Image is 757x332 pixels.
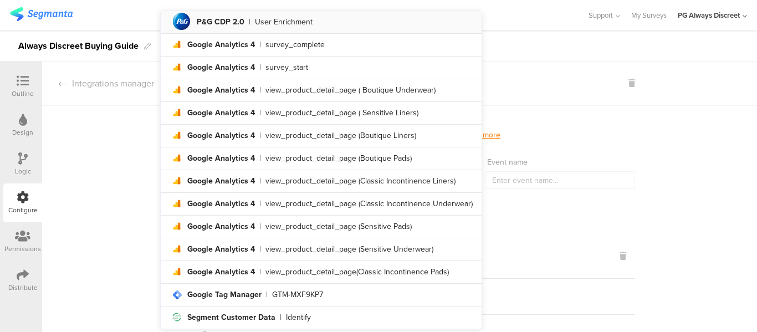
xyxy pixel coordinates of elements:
[187,246,255,253] div: Google Analytics 4
[272,291,323,299] div: GTM-MXF9KP7
[265,109,418,117] div: view_product_detail_page ( Sensitive Liners)
[265,155,412,162] div: view_product_detail_page (Boutique Pads)
[4,244,41,254] div: Permissions
[187,200,255,208] div: Google Analytics 4
[265,246,433,253] div: view_product_detail_page (Sensitive Underwear)
[12,89,34,99] div: Outline
[259,246,261,253] div: |
[197,18,244,26] div: P&G CDP 2.0
[187,41,255,49] div: Google Analytics 4
[187,132,255,140] div: Google Analytics 4
[259,177,261,185] div: |
[187,109,255,117] div: Google Analytics 4
[187,223,255,231] div: Google Analytics 4
[187,64,255,71] div: Google Analytics 4
[266,291,268,299] div: |
[265,132,416,140] div: view_product_detail_page (Boutique Liners)
[249,18,250,26] div: |
[255,18,313,26] div: User Enrichment
[259,86,261,94] div: |
[265,200,473,208] div: view_product_detail_page (Classic Incontinence Underwear)
[15,166,31,176] div: Logic
[259,200,261,208] div: |
[265,64,308,71] div: survey_start
[265,41,325,49] div: survey_complete
[259,268,261,276] div: |
[187,86,255,94] div: Google Analytics 4
[187,314,275,321] div: Segment Customer Data
[678,10,740,21] div: PG Always Discreet
[265,268,449,276] div: view_product_detail_page(Classic Incontinence Pads)
[8,205,38,215] div: Configure
[265,86,436,94] div: view_product_detail_page ( Boutique Underwear)
[8,283,38,293] div: Distribute
[265,177,456,185] div: view_product_detail_page (Classic Incontinence Liners)
[187,155,255,162] div: Google Analytics 4
[10,7,73,21] img: segmanta logo
[187,177,255,185] div: Google Analytics 4
[259,132,261,140] div: |
[259,109,261,117] div: |
[280,314,282,321] div: |
[589,10,613,21] span: Support
[259,155,261,162] div: |
[259,223,261,231] div: |
[286,314,311,321] div: Identify
[12,127,33,137] div: Design
[265,223,412,231] div: view_product_detail_page (Sensitive Pads)
[18,37,139,55] div: Always Discreet Buying Guide
[187,291,262,299] div: Google Tag Manager
[42,77,154,90] div: Integrations manager
[187,268,255,276] div: Google Analytics 4
[259,41,261,49] div: |
[259,64,261,71] div: |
